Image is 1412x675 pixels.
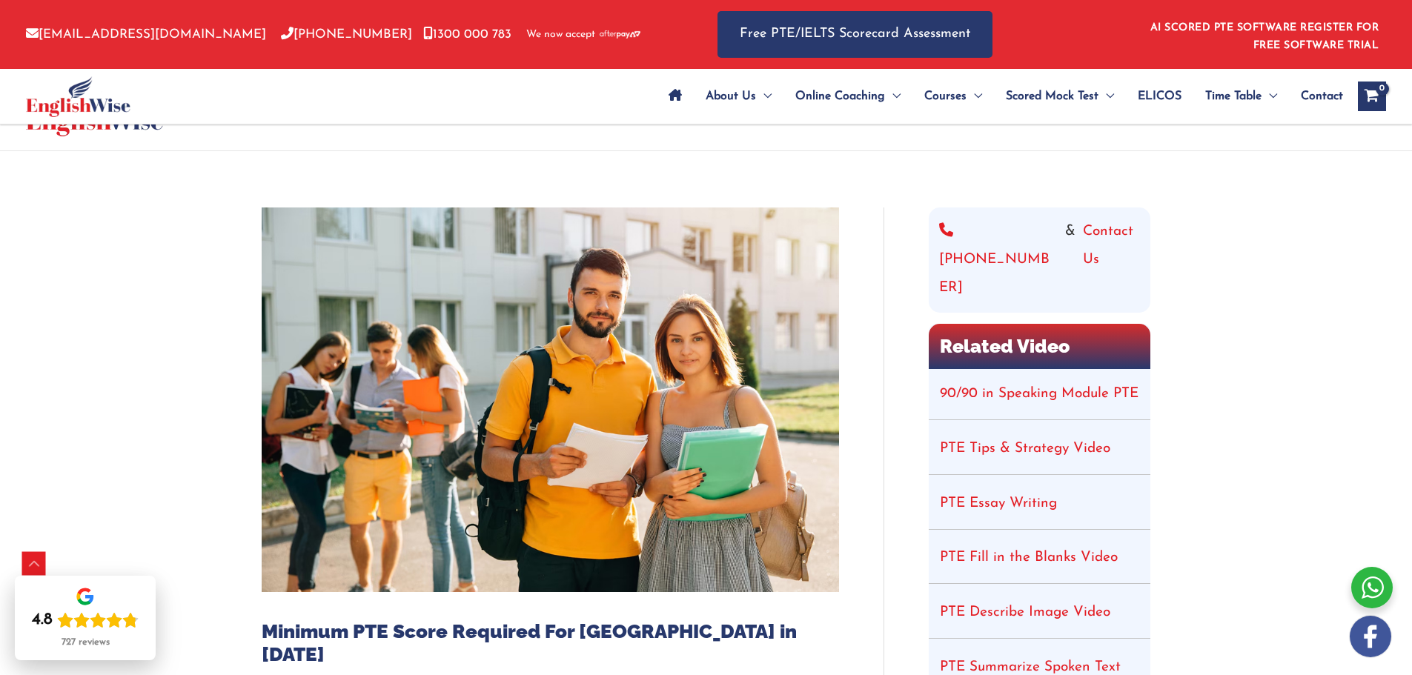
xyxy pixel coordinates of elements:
a: [PHONE_NUMBER] [939,218,1058,302]
a: Free PTE/IELTS Scorecard Assessment [717,11,992,58]
a: 90/90 in Speaking Module PTE [940,387,1138,401]
a: PTE Essay Writing [940,496,1057,511]
a: Time TableMenu Toggle [1193,70,1289,122]
span: Menu Toggle [1098,70,1114,122]
div: 4.8 [32,610,53,631]
a: Contact Us [1083,218,1140,302]
div: Rating: 4.8 out of 5 [32,610,139,631]
span: Time Table [1205,70,1262,122]
div: & [939,218,1140,302]
a: View Shopping Cart, empty [1358,82,1386,111]
span: Menu Toggle [967,70,982,122]
span: ELICOS [1138,70,1181,122]
a: ELICOS [1126,70,1193,122]
span: About Us [706,70,756,122]
h2: Related Video [929,324,1150,369]
span: Menu Toggle [885,70,901,122]
a: [PHONE_NUMBER] [281,28,412,41]
a: CoursesMenu Toggle [912,70,994,122]
a: [EMAIL_ADDRESS][DOMAIN_NAME] [26,28,266,41]
img: white-facebook.png [1350,616,1391,657]
a: Scored Mock TestMenu Toggle [994,70,1126,122]
a: PTE Fill in the Blanks Video [940,551,1118,565]
a: 1300 000 783 [423,28,511,41]
a: About UsMenu Toggle [694,70,783,122]
h1: Minimum PTE Score Required For [GEOGRAPHIC_DATA] in [DATE] [262,620,839,666]
a: Contact [1289,70,1343,122]
img: Afterpay-Logo [600,30,640,39]
a: PTE Summarize Spoken Text [940,660,1121,674]
nav: Site Navigation: Main Menu [657,70,1343,122]
a: PTE Tips & Strategy Video [940,442,1110,456]
div: 727 reviews [62,636,110,648]
a: PTE Describe Image Video [940,605,1110,619]
span: Online Coaching [795,70,885,122]
span: We now accept [526,27,595,42]
span: Menu Toggle [756,70,772,122]
span: Menu Toggle [1262,70,1277,122]
a: AI SCORED PTE SOFTWARE REGISTER FOR FREE SOFTWARE TRIAL [1150,22,1379,51]
aside: Header Widget 1 [1141,10,1386,59]
span: Scored Mock Test [1006,70,1098,122]
a: Online CoachingMenu Toggle [783,70,912,122]
span: Contact [1301,70,1343,122]
img: cropped-ew-logo [26,76,130,117]
span: Courses [924,70,967,122]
